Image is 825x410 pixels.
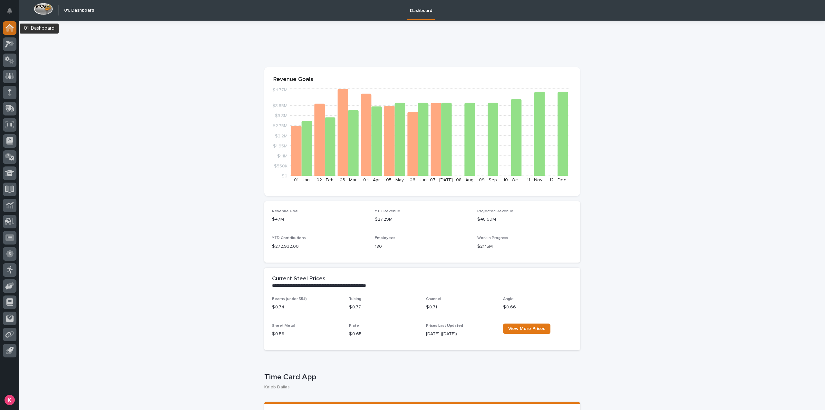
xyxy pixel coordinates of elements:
[273,144,287,148] tspan: $1.65M
[349,304,418,311] p: $ 0.77
[272,216,367,223] p: $47M
[8,8,16,18] div: Notifications
[273,76,571,83] p: Revenue Goals
[375,216,470,223] p: $27.29M
[274,164,287,168] tspan: $550K
[282,174,287,178] tspan: $0
[375,236,395,240] span: Employees
[349,331,418,337] p: $ 0.65
[272,209,298,213] span: Revenue Goal
[527,178,542,182] text: 11 - Nov
[426,324,463,328] span: Prices Last Updated
[426,331,495,337] p: [DATE] ([DATE])
[477,236,508,240] span: Work in Progress
[503,178,519,182] text: 10 - Oct
[477,209,513,213] span: Projected Revenue
[272,243,367,250] p: $ 272,932.00
[272,324,295,328] span: Sheet Metal
[363,178,380,182] text: 04 - Apr
[272,236,306,240] span: YTD Contributions
[349,324,359,328] span: Plate
[272,275,325,283] h2: Current Steel Prices
[275,114,287,118] tspan: $3.3M
[430,178,453,182] text: 07 - [DATE]
[410,178,427,182] text: 06 - Jun
[3,393,16,407] button: users-avatar
[375,209,400,213] span: YTD Revenue
[456,178,473,182] text: 08 - Aug
[477,216,572,223] p: $48.69M
[64,8,94,13] h2: 01. Dashboard
[264,385,575,390] p: Kaleb Dallas
[273,124,287,128] tspan: $2.75M
[340,178,357,182] text: 03 - Mar
[3,4,16,17] button: Notifications
[277,154,287,158] tspan: $1.1M
[272,88,287,92] tspan: $4.77M
[479,178,497,182] text: 09 - Sep
[503,324,550,334] a: View More Prices
[34,3,53,15] img: Workspace Logo
[349,297,361,301] span: Tubing
[272,297,307,301] span: Beams (under 55#)
[272,304,341,311] p: $ 0.74
[549,178,566,182] text: 12 - Dec
[503,304,572,311] p: $ 0.66
[316,178,334,182] text: 02 - Feb
[375,243,470,250] p: 180
[508,326,545,331] span: View More Prices
[503,297,514,301] span: Angle
[272,104,287,108] tspan: $3.85M
[426,304,495,311] p: $ 0.71
[386,178,404,182] text: 05 - May
[264,373,577,382] p: Time Card App
[294,178,310,182] text: 01 - Jan
[275,134,287,138] tspan: $2.2M
[426,297,441,301] span: Channel
[477,243,572,250] p: $21.15M
[272,331,341,337] p: $ 0.59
